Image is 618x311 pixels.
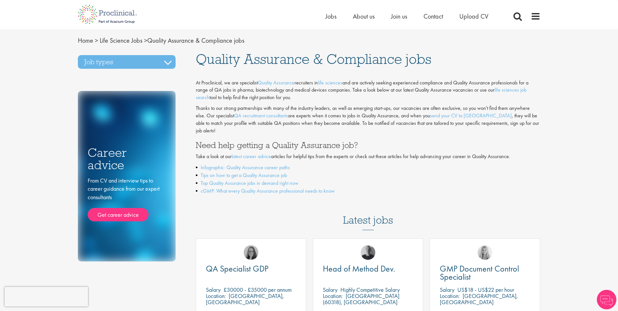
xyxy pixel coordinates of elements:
a: GMP Document Control Specialist [440,265,530,281]
div: From CV and interview tips to career guidance from our expert consultants [88,176,166,222]
img: Shannon Briggs [478,245,492,260]
span: Quality Assurance & Compliance jobs [196,50,431,68]
span: > [144,36,147,45]
p: US$18 - US$22 per hour [457,286,514,293]
h3: Need help getting a Quality Assurance job? [196,141,540,149]
p: [GEOGRAPHIC_DATA], [GEOGRAPHIC_DATA] [206,292,284,306]
a: Tips on how to get a Quality Assurance job [201,172,287,179]
a: Top Quality Assurance jobs in demand right now [201,180,298,186]
img: Chatbot [597,290,616,309]
a: cGMP: What every Quality Assurance professional needs to know [201,187,335,194]
a: QA Specialist GDP [206,265,296,273]
a: Quality Assurance [258,79,295,86]
span: Location: [323,292,343,300]
span: Salary [206,286,221,293]
span: GMP Document Control Specialist [440,263,519,282]
h3: Latest jobs [343,198,393,230]
a: Contact [424,12,443,21]
p: [GEOGRAPHIC_DATA], [GEOGRAPHIC_DATA] [440,292,518,306]
p: Highly Competitive Salary [340,286,400,293]
a: QA recruitment consultants [234,112,288,119]
span: QA Specialist GDP [206,263,268,274]
a: Join us [391,12,407,21]
a: Upload CV [459,12,488,21]
img: Felix Zimmer [361,245,375,260]
p: £30000 - £35000 per annum [223,286,292,293]
span: Location: [440,292,460,300]
a: About us [353,12,375,21]
a: Infographic: Quality Assurance career paths [201,164,290,171]
span: Quality Assurance & Compliance jobs [78,36,244,45]
p: Thanks to our strong partnerships with many of the industry leaders, as well as emerging start-up... [196,105,540,134]
a: life sciences [318,79,342,86]
a: breadcrumb link to Life Science Jobs [100,36,142,45]
a: Head of Method Dev. [323,265,413,273]
iframe: reCAPTCHA [5,287,88,306]
span: Salary [440,286,454,293]
a: breadcrumb link to Home [78,36,93,45]
a: Get career advice [88,208,149,222]
span: > [95,36,98,45]
span: Location: [206,292,226,300]
h3: Job types [78,55,176,69]
a: send your CV to [GEOGRAPHIC_DATA] [430,112,512,119]
span: Salary [323,286,338,293]
h3: Career advice [88,146,166,171]
a: life sciences job search [196,86,526,101]
a: Jobs [325,12,337,21]
span: Head of Method Dev. [323,263,395,274]
p: [GEOGRAPHIC_DATA] (60318), [GEOGRAPHIC_DATA] [323,292,399,306]
p: Take a look at our articles for helpful tips from the experts or check out these articles for hel... [196,153,540,160]
a: latest career advice [232,153,271,160]
span: At Proclinical, we are specialist recruiters in and are actively seeking experienced compliance a... [196,79,528,101]
img: Ingrid Aymes [244,245,258,260]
